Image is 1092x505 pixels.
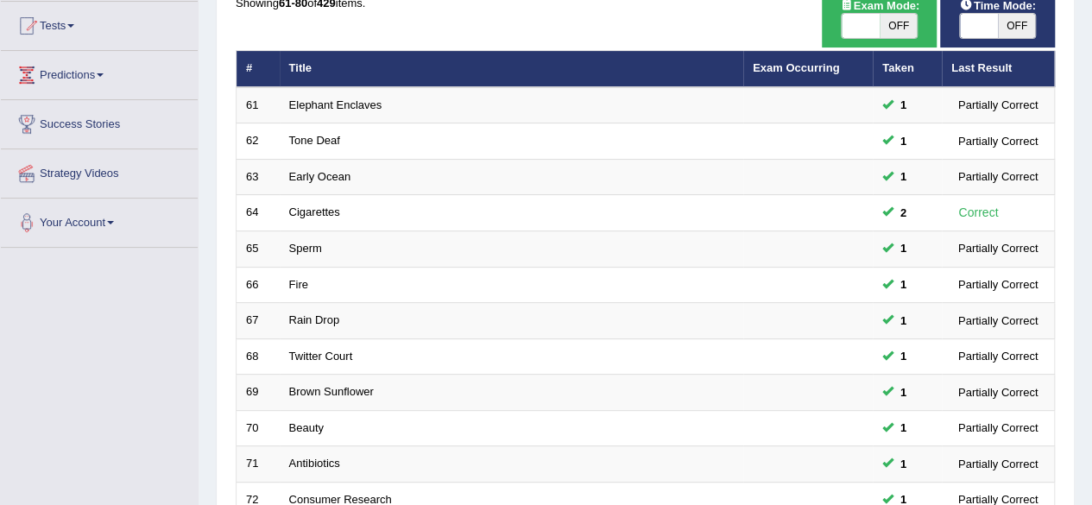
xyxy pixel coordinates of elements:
[237,375,280,411] td: 69
[289,421,324,434] a: Beauty
[289,350,353,363] a: Twitter Court
[893,312,913,330] span: You can still take this question
[289,98,382,111] a: Elephant Enclaves
[893,204,913,222] span: You can still take this question
[237,303,280,339] td: 67
[893,132,913,150] span: You can still take this question
[951,455,1045,473] div: Partially Correct
[237,231,280,268] td: 65
[1,199,198,242] a: Your Account
[873,51,942,87] th: Taken
[753,61,839,74] a: Exam Occurring
[893,455,913,473] span: You can still take this question
[289,278,308,291] a: Fire
[951,96,1045,114] div: Partially Correct
[998,14,1036,38] span: OFF
[951,275,1045,294] div: Partially Correct
[237,87,280,123] td: 61
[289,170,351,183] a: Early Ocean
[237,51,280,87] th: #
[289,385,374,398] a: Brown Sunflower
[237,446,280,483] td: 71
[893,167,913,186] span: You can still take this question
[942,51,1055,87] th: Last Result
[289,242,322,255] a: Sperm
[237,410,280,446] td: 70
[893,239,913,257] span: You can still take this question
[880,14,918,38] span: OFF
[1,2,198,45] a: Tests
[893,383,913,401] span: You can still take this question
[951,347,1045,365] div: Partially Correct
[1,51,198,94] a: Predictions
[951,132,1045,150] div: Partially Correct
[951,203,1006,223] div: Correct
[237,338,280,375] td: 68
[951,383,1045,401] div: Partially Correct
[893,96,913,114] span: You can still take this question
[1,149,198,193] a: Strategy Videos
[893,419,913,437] span: You can still take this question
[289,205,340,218] a: Cigarettes
[280,51,743,87] th: Title
[237,123,280,160] td: 62
[1,100,198,143] a: Success Stories
[289,313,340,326] a: Rain Drop
[893,275,913,294] span: You can still take this question
[237,159,280,195] td: 63
[893,347,913,365] span: You can still take this question
[951,167,1045,186] div: Partially Correct
[289,457,340,470] a: Antibiotics
[289,134,340,147] a: Tone Deaf
[237,267,280,303] td: 66
[951,312,1045,330] div: Partially Correct
[951,419,1045,437] div: Partially Correct
[237,195,280,231] td: 64
[951,239,1045,257] div: Partially Correct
